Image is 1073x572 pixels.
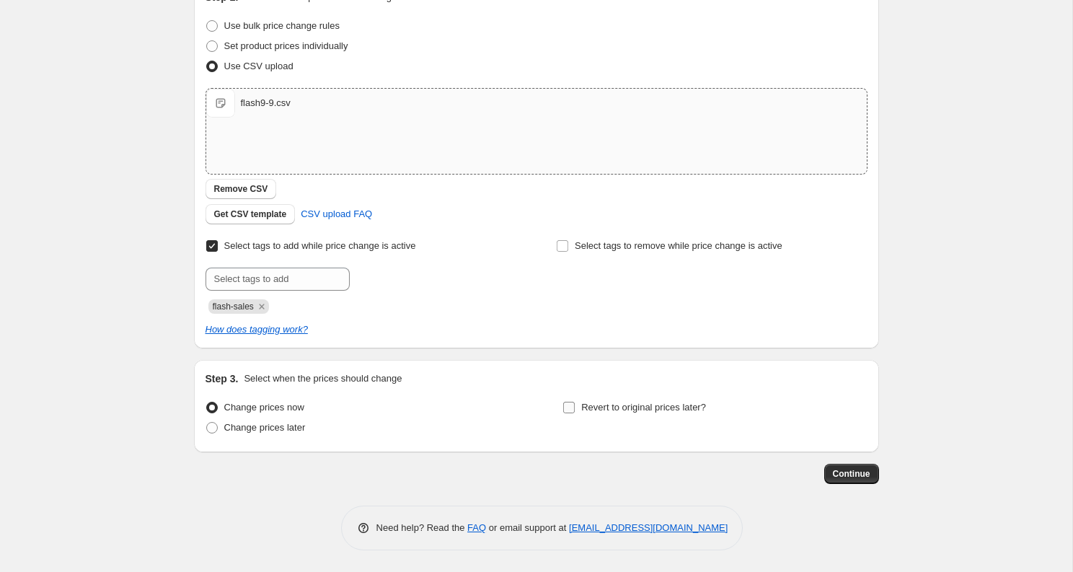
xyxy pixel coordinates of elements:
a: [EMAIL_ADDRESS][DOMAIN_NAME] [569,522,728,533]
div: flash9-9.csv [241,96,291,110]
span: Change prices now [224,402,304,413]
input: Select tags to add [206,268,350,291]
span: Get CSV template [214,208,287,220]
span: CSV upload FAQ [301,207,372,221]
span: Select tags to add while price change is active [224,240,416,251]
span: Use CSV upload [224,61,293,71]
span: Remove CSV [214,183,268,195]
a: How does tagging work? [206,324,308,335]
span: or email support at [486,522,569,533]
button: Get CSV template [206,204,296,224]
span: Change prices later [224,422,306,433]
span: Revert to original prices later? [581,402,706,413]
button: Remove CSV [206,179,277,199]
span: Set product prices individually [224,40,348,51]
span: Continue [833,468,870,480]
a: FAQ [467,522,486,533]
a: CSV upload FAQ [292,203,381,226]
button: Remove flash-sales [255,300,268,313]
button: Continue [824,464,879,484]
span: flash-sales [213,302,254,312]
span: Use bulk price change rules [224,20,340,31]
p: Select when the prices should change [244,371,402,386]
span: Select tags to remove while price change is active [575,240,782,251]
h2: Step 3. [206,371,239,386]
span: Need help? Read the [376,522,468,533]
